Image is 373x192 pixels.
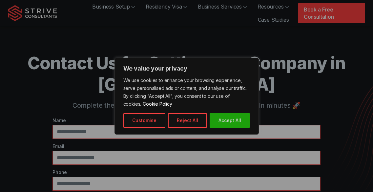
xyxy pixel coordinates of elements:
[123,65,250,73] p: We value your privacy
[210,113,250,128] button: Accept All
[123,113,165,128] button: Customise
[114,58,259,135] div: We value your privacy
[142,101,173,107] a: Cookie Policy
[168,113,207,128] button: Reject All
[123,76,250,108] p: We use cookies to enhance your browsing experience, serve personalised ads or content, and analys...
